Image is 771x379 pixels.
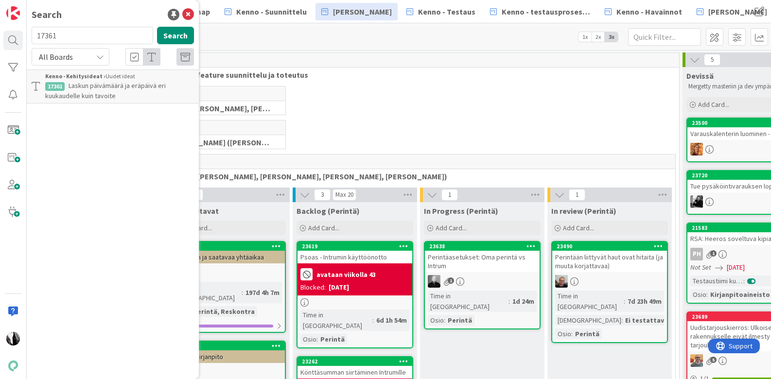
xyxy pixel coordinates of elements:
img: BN [690,354,703,367]
div: Ennakkoa ja saatavaa yhtäaikaa [170,251,285,263]
div: 20083 [170,242,285,251]
div: 21549 [175,343,285,349]
div: Time in [GEOGRAPHIC_DATA] [300,310,372,331]
span: 1 [710,250,717,257]
span: Laskun päivämäärä ja eräpäivä eri kuukaudelle kuin tavoite [45,81,166,100]
div: Perintä-kirjanpito [170,350,285,363]
img: Visit kanbanzone.com [6,6,20,20]
span: Add Card... [308,224,339,232]
div: 23638 [425,242,540,251]
span: [PERSON_NAME] [333,6,392,17]
div: Osio [428,315,444,326]
span: : [706,289,708,300]
div: Osio [555,328,571,339]
i: Not Set [690,263,711,272]
span: : [372,315,374,326]
div: 23490 [557,243,667,250]
div: 197d 4h 7m [243,287,282,298]
div: Perintään liittyvät haut ovat hitaita (ja muuta korjattavaa) [552,251,667,272]
div: MV [425,275,540,288]
span: 2x [592,32,605,42]
input: Quick Filter... [628,28,701,46]
div: Max 20 [335,192,353,197]
span: Backlog (Perintä) [297,206,360,216]
span: Kenno - testausprosessi/Featureflagit [502,6,590,17]
div: Testaustiimi kurkkaa [690,276,743,286]
div: PK [170,366,285,379]
input: Search for title... [32,27,153,44]
span: Tekninen feature suunnittelu ja toteutus [163,70,667,80]
div: Perintä [445,315,474,326]
a: Kenno - Testaus [401,3,481,20]
div: Time in [GEOGRAPHIC_DATA] [428,291,508,312]
span: [PERSON_NAME] [708,6,767,17]
span: 1 [569,189,585,201]
span: All Boards [39,52,73,62]
div: Osio [300,334,316,345]
a: Kenno - Suunnittelu [219,3,313,20]
span: : [743,276,745,286]
div: Time in [GEOGRAPHIC_DATA] [555,291,624,312]
span: 5 [710,357,717,363]
a: [PERSON_NAME] [315,3,398,20]
div: 23262 [298,357,412,366]
a: Kenno - testausprosessi/Featureflagit [484,3,596,20]
span: Add Card... [698,100,729,109]
span: Kenno - Testaus [418,6,475,17]
span: Kenno - Suunnittelu [236,6,307,17]
div: 23619 [302,243,412,250]
span: 3x [605,32,618,42]
div: JH [552,275,667,288]
div: 1d 24m [510,296,537,307]
span: Kenno - Havainnot [616,6,682,17]
div: Osio [690,289,706,300]
img: avatar [6,359,20,373]
div: 0/1 [170,320,285,332]
img: JH [555,275,568,288]
span: In Progress (Perintä) [424,206,498,216]
span: : [571,328,573,339]
div: 21549Perintä-kirjanpito [170,342,285,363]
b: avataan viikolla 43 [316,271,376,278]
div: 17361 [45,82,65,91]
img: TL [690,143,703,155]
div: 6d 1h 54m [374,315,409,326]
span: : [444,315,445,326]
span: 3 [314,189,331,201]
div: 23638 [429,243,540,250]
div: Perintä [573,328,602,339]
span: : [316,334,318,345]
div: PH [690,248,703,260]
a: Kenno - Havainnot [599,3,688,20]
div: Uudet ideat [45,72,194,81]
span: : [624,296,625,307]
span: Core (Pasi, Jussi, JaakkoHä, Jyri, Leo, MikkoK, Väinö, MattiH) [167,103,273,113]
div: Time in [GEOGRAPHIC_DATA] [173,282,242,303]
div: PH [170,266,285,279]
div: 23490Perintään liittyvät haut ovat hitaita (ja muuta korjattavaa) [552,242,667,272]
span: [DATE] [727,262,745,273]
span: 5 [704,54,720,66]
div: Könttäsumman siirtäminen Intrumille [298,366,412,379]
div: 23262Könttäsumman siirtäminen Intrumille [298,357,412,379]
div: [DEMOGRAPHIC_DATA] [555,315,621,326]
div: Perintä [318,334,347,345]
div: Psoas - Intrumin käyttöönotto [298,251,412,263]
div: Search [32,7,62,22]
div: 20083 [175,243,285,250]
button: Search [157,27,194,44]
span: : [621,315,623,326]
span: 1 [441,189,458,201]
div: 23262 [302,358,412,365]
span: Perintä (Jaakko, PetriH, MikkoV, Pasi) [167,172,663,181]
span: In review (Perintä) [551,206,616,216]
span: : [242,287,243,298]
img: KM [690,195,703,208]
div: 23638Perintäasetukset: Oma perintä vs Intrum [425,242,540,272]
b: Kenno - Kehitysideat › [45,72,105,80]
div: 23619 [298,242,412,251]
span: Add Card... [563,224,594,232]
div: 23490 [552,242,667,251]
span: 1x [578,32,592,42]
a: Kenno - Kehitysideat ›Uudet ideat17361Laskun päivämäärä ja eräpäivä eri kuukaudelle kuin tavoite [27,69,199,103]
